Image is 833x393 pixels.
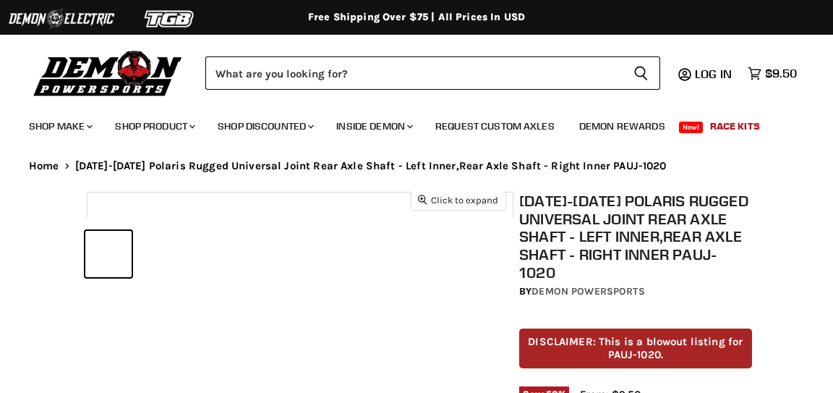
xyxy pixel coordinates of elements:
h1: [DATE]-[DATE] Polaris Rugged Universal Joint Rear Axle Shaft - Left Inner,Rear Axle Shaft - Right... [519,192,752,282]
a: Demon Powersports [531,285,644,297]
span: Click to expand [418,195,498,206]
img: Demon Electric Logo 2 [7,5,116,33]
button: Search [622,56,660,90]
img: TGB Logo 2 [116,5,224,33]
a: Inside Demon [325,111,422,141]
a: $9.50 [740,63,804,84]
button: 1996-2000 Polaris Rugged Universal Joint Rear Axle Shaft - Left Inner,Rear Axle Shaft - Right Inn... [85,231,132,277]
form: Product [205,56,660,90]
a: Demon Rewards [568,111,676,141]
div: by [519,284,752,300]
ul: Main menu [18,106,793,141]
a: Race Kits [699,111,771,141]
a: Request Custom Axles [424,111,565,141]
input: Search [205,56,622,90]
a: Shop Discounted [207,111,322,141]
a: Shop Make [18,111,101,141]
p: DISCLAIMER: This is a blowout listing for PAUJ-1020. [519,329,752,368]
a: Home [29,160,59,172]
img: Demon Powersports [29,47,187,98]
a: Shop Product [104,111,204,141]
span: [DATE]-[DATE] Polaris Rugged Universal Joint Rear Axle Shaft - Left Inner,Rear Axle Shaft - Right... [75,160,667,172]
span: New! [679,122,704,133]
span: $9.50 [765,67,797,80]
a: Log in [688,67,740,80]
span: Log in [695,67,732,81]
button: Click to expand [411,190,505,210]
